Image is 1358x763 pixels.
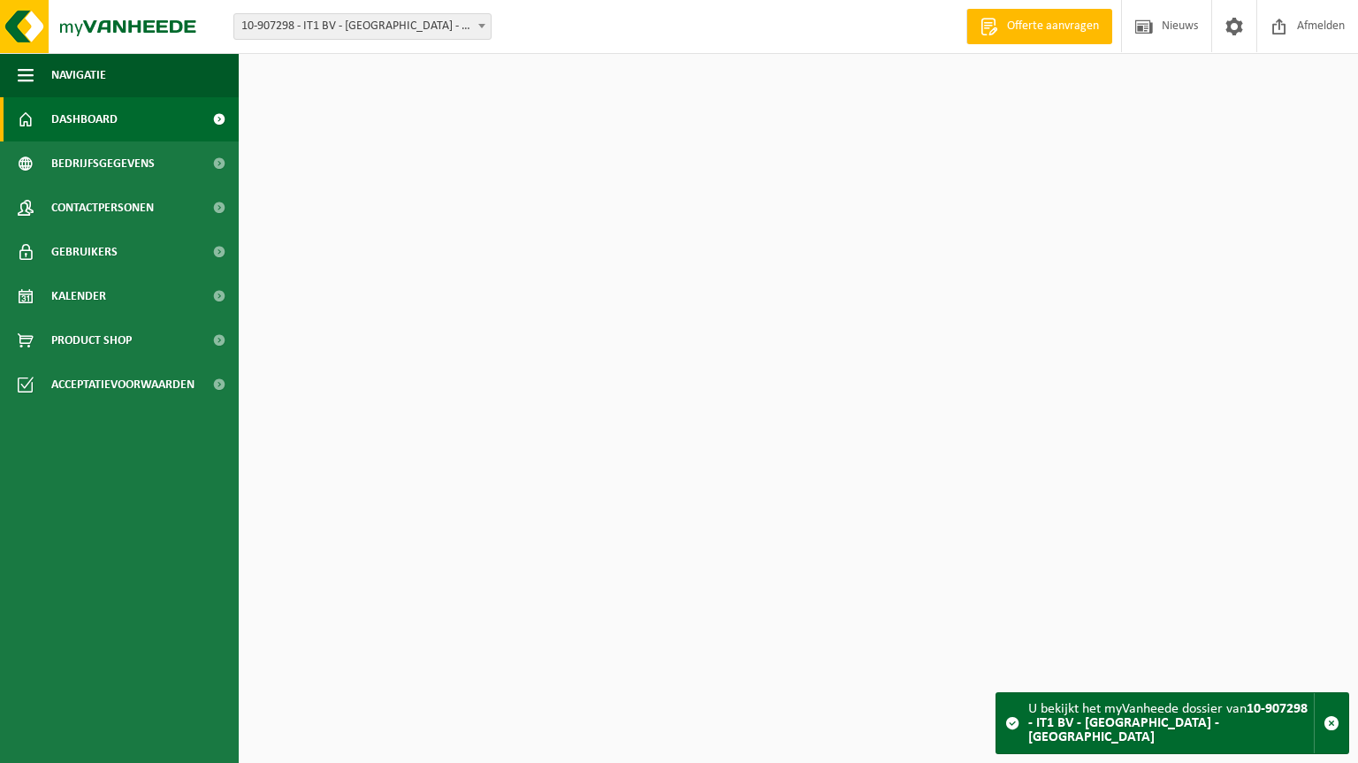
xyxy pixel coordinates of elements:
span: Offerte aanvragen [1003,18,1103,35]
span: Product Shop [51,318,132,362]
span: Contactpersonen [51,186,154,230]
div: U bekijkt het myVanheede dossier van [1028,693,1314,753]
span: Bedrijfsgegevens [51,141,155,186]
span: Navigatie [51,53,106,97]
a: Offerte aanvragen [966,9,1112,44]
span: Dashboard [51,97,118,141]
strong: 10-907298 - IT1 BV - [GEOGRAPHIC_DATA] - [GEOGRAPHIC_DATA] [1028,702,1308,744]
span: Acceptatievoorwaarden [51,362,195,407]
iframe: chat widget [9,724,295,763]
span: Kalender [51,274,106,318]
span: 10-907298 - IT1 BV - GENT - GENT [234,14,491,39]
span: Gebruikers [51,230,118,274]
span: 10-907298 - IT1 BV - GENT - GENT [233,13,492,40]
